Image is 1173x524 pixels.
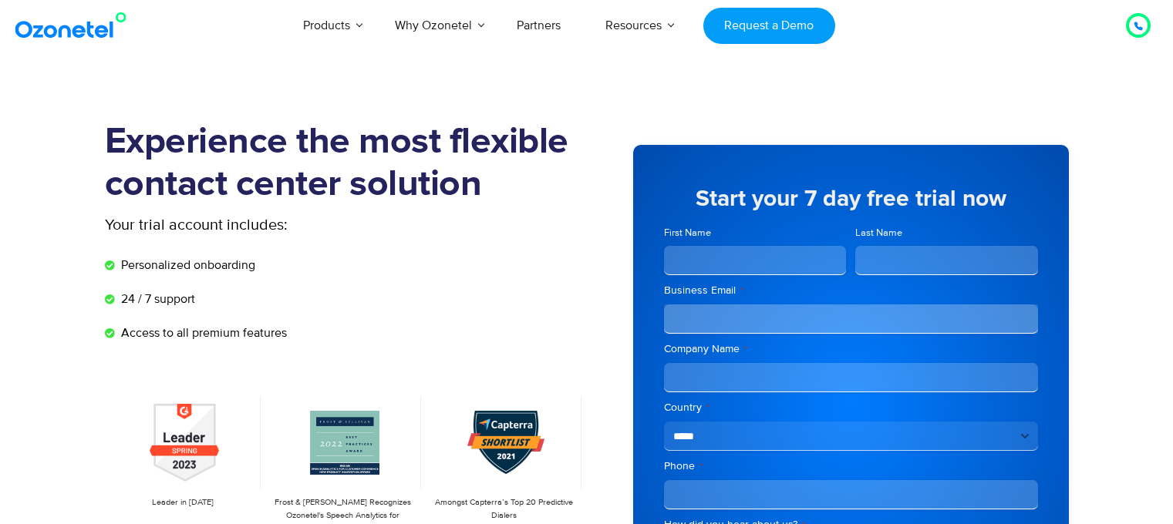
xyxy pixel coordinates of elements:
p: Amongst Capterra’s Top 20 Predictive Dialers [433,496,574,522]
label: Last Name [855,226,1038,240]
label: Phone [664,458,1038,474]
span: Personalized onboarding [117,256,255,274]
label: Country [664,400,1038,415]
label: Company Name [664,341,1038,357]
h5: Start your 7 day free trial now [664,187,1038,210]
p: Leader in [DATE] [113,496,253,509]
p: Your trial account includes: [105,213,471,237]
span: Access to all premium features [117,324,287,342]
label: Business Email [664,283,1038,298]
a: Request a Demo [703,8,835,44]
span: 24 / 7 support [117,290,195,308]
label: First Name [664,226,847,240]
h1: Experience the most flexible contact center solution [105,121,587,206]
